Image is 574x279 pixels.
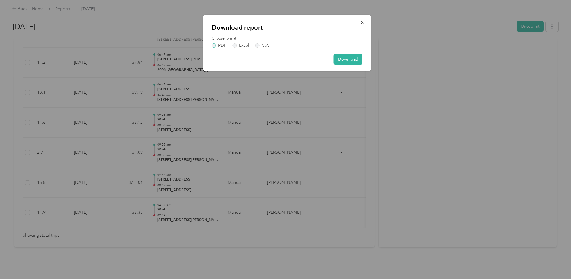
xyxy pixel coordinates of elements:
[233,43,249,48] label: Excel
[540,245,574,279] iframe: Everlance-gr Chat Button Frame
[255,43,270,48] label: CSV
[212,43,226,48] label: PDF
[212,36,362,41] label: Choose format
[334,54,362,65] button: Download
[212,23,362,32] p: Download report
